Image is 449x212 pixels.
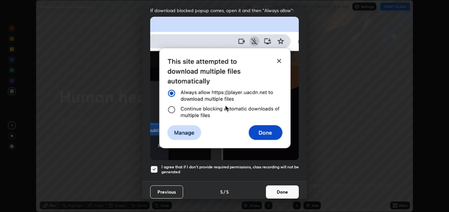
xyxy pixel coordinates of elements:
[161,164,299,175] h5: I agree that if I don't provide required permissions, class recording will not be generated
[224,188,225,195] h4: /
[150,185,183,199] button: Previous
[150,7,299,13] span: If download blocked popup comes, open it and then "Always allow":
[266,185,299,199] button: Done
[150,17,299,160] img: downloads-permission-blocked.gif
[220,188,223,195] h4: 5
[226,188,229,195] h4: 5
